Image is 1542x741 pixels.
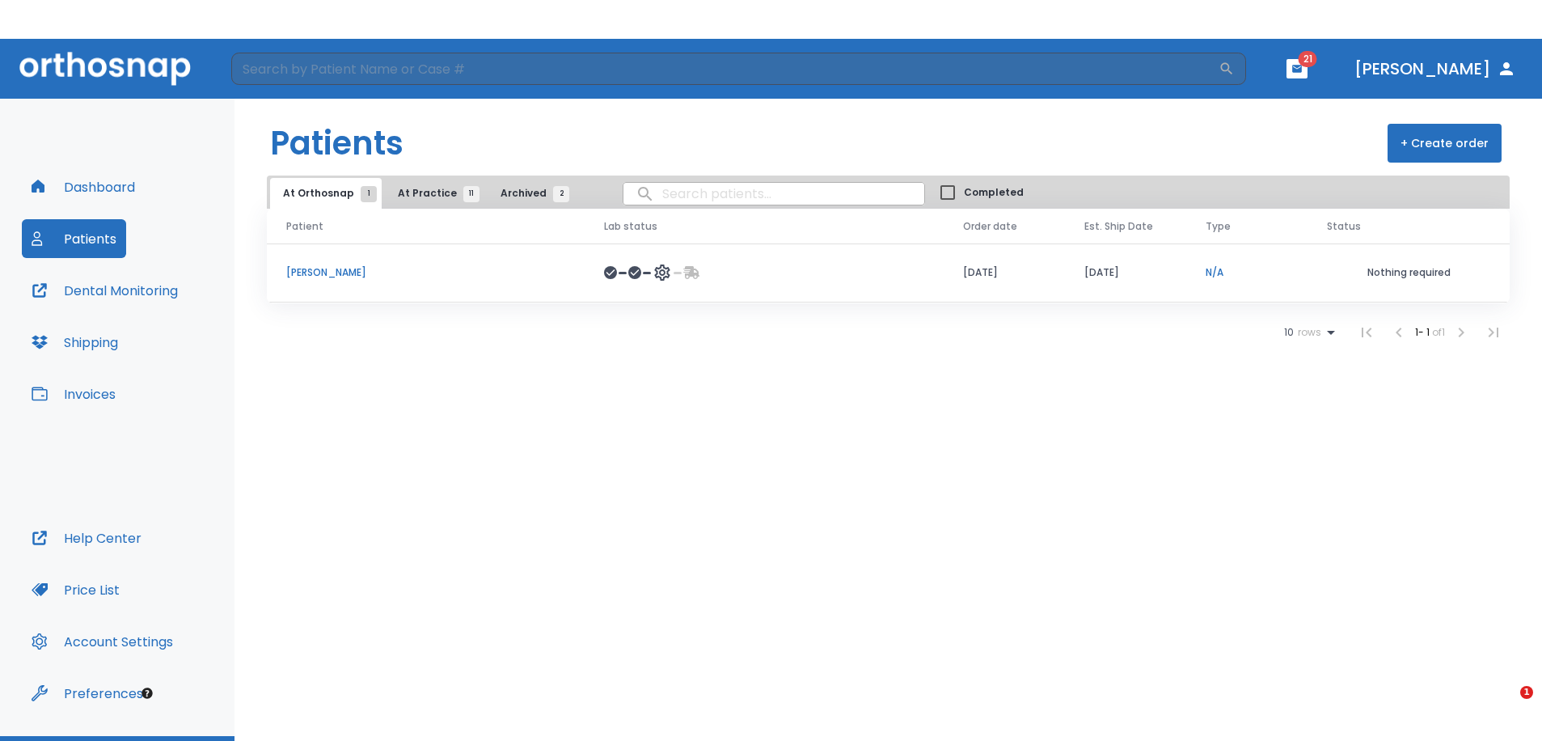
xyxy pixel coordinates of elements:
[140,686,154,701] div: Tooltip anchor
[1487,686,1526,725] iframe: Intercom live chat
[1206,219,1231,234] span: Type
[944,243,1065,303] td: [DATE]
[22,375,125,413] button: Invoices
[22,323,128,362] button: Shipping
[623,178,924,210] input: search
[501,186,561,201] span: Archived
[1284,327,1294,338] span: 10
[963,219,1017,234] span: Order date
[1299,51,1317,67] span: 21
[22,219,126,258] button: Patients
[286,265,565,280] p: [PERSON_NAME]
[22,167,145,206] button: Dashboard
[231,53,1219,85] input: Search by Patient Name or Case #
[1520,686,1533,699] span: 1
[398,186,471,201] span: At Practice
[22,622,183,661] button: Account Settings
[270,178,577,209] div: tabs
[604,219,657,234] span: Lab status
[286,219,323,234] span: Patient
[1084,219,1153,234] span: Est. Ship Date
[361,186,377,202] span: 1
[1206,265,1288,280] p: N/A
[463,186,479,202] span: 11
[1432,325,1445,339] span: of 1
[19,52,191,85] img: Orthosnap
[1388,124,1502,163] button: + Create order
[22,271,188,310] button: Dental Monitoring
[1327,219,1361,234] span: Status
[283,186,369,201] span: At Orthosnap
[22,519,151,557] button: Help Center
[22,570,129,609] button: Price List
[22,674,153,713] button: Preferences
[553,186,569,202] span: 2
[1415,325,1432,339] span: 1 - 1
[270,119,403,167] h1: Patients
[1065,243,1186,303] td: [DATE]
[964,185,1024,200] span: Completed
[1327,265,1490,280] p: Nothing required
[1348,54,1523,83] button: [PERSON_NAME]
[1294,327,1321,338] span: rows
